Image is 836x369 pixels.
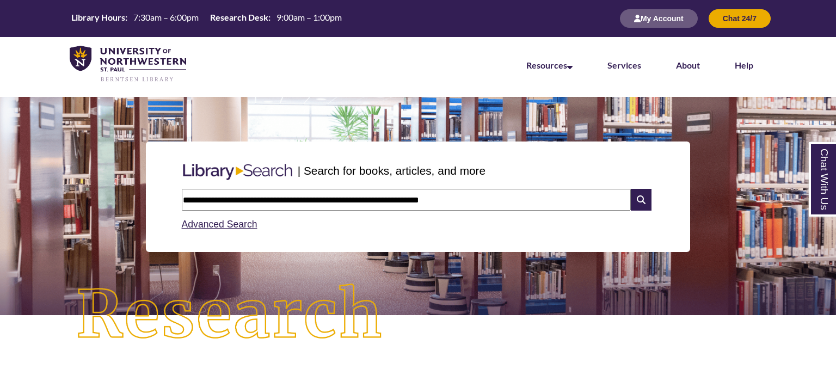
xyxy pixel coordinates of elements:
th: Library Hours: [67,11,129,23]
th: Research Desk: [206,11,272,23]
p: | Search for books, articles, and more [298,162,485,179]
img: UNWSP Library Logo [70,46,186,83]
a: About [676,60,700,70]
button: My Account [620,9,698,28]
a: Advanced Search [182,219,257,230]
span: 9:00am – 1:00pm [276,12,342,22]
a: My Account [620,14,698,23]
img: Libary Search [177,159,298,184]
a: Help [735,60,753,70]
span: 7:30am – 6:00pm [133,12,199,22]
i: Search [631,189,651,211]
a: Chat 24/7 [709,14,771,23]
table: Hours Today [67,11,346,25]
a: Hours Today [67,11,346,26]
a: Resources [526,60,573,70]
button: Chat 24/7 [709,9,771,28]
a: Services [607,60,641,70]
